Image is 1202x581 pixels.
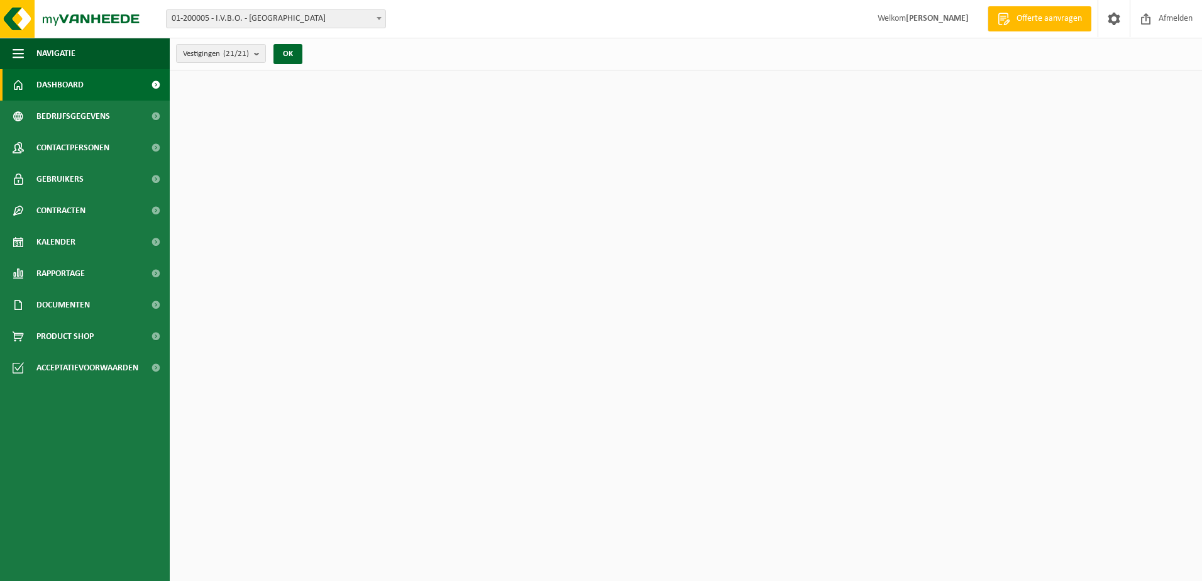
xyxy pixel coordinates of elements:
span: Dashboard [36,69,84,101]
span: Offerte aanvragen [1013,13,1085,25]
button: Vestigingen(21/21) [176,44,266,63]
a: Offerte aanvragen [988,6,1091,31]
span: Gebruikers [36,163,84,195]
span: Kalender [36,226,75,258]
span: Vestigingen [183,45,249,64]
span: Bedrijfsgegevens [36,101,110,132]
button: OK [273,44,302,64]
span: Contracten [36,195,85,226]
count: (21/21) [223,50,249,58]
span: 01-200005 - I.V.B.O. - BRUGGE [167,10,385,28]
span: Contactpersonen [36,132,109,163]
span: Rapportage [36,258,85,289]
span: Product Shop [36,321,94,352]
span: Navigatie [36,38,75,69]
span: Documenten [36,289,90,321]
span: Acceptatievoorwaarden [36,352,138,384]
span: 01-200005 - I.V.B.O. - BRUGGE [166,9,386,28]
strong: [PERSON_NAME] [906,14,969,23]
